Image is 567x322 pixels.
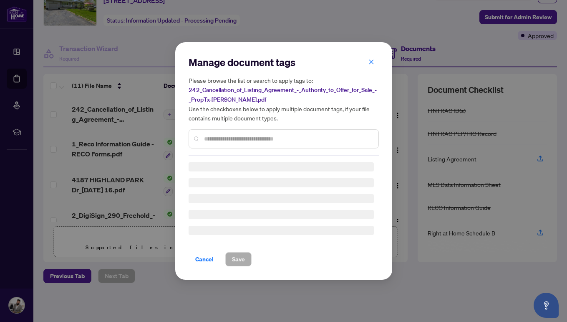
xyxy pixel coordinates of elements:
[534,293,559,318] button: Open asap
[189,86,377,103] span: 242_Cancellation_of_Listing_Agreement_-_Authority_to_Offer_for_Sale_-_PropTx-[PERSON_NAME].pdf
[368,59,374,65] span: close
[225,252,252,266] button: Save
[195,253,214,266] span: Cancel
[189,76,379,123] h5: Please browse the list or search to apply tags to: Use the checkboxes below to apply multiple doc...
[189,252,220,266] button: Cancel
[189,56,379,69] h2: Manage document tags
